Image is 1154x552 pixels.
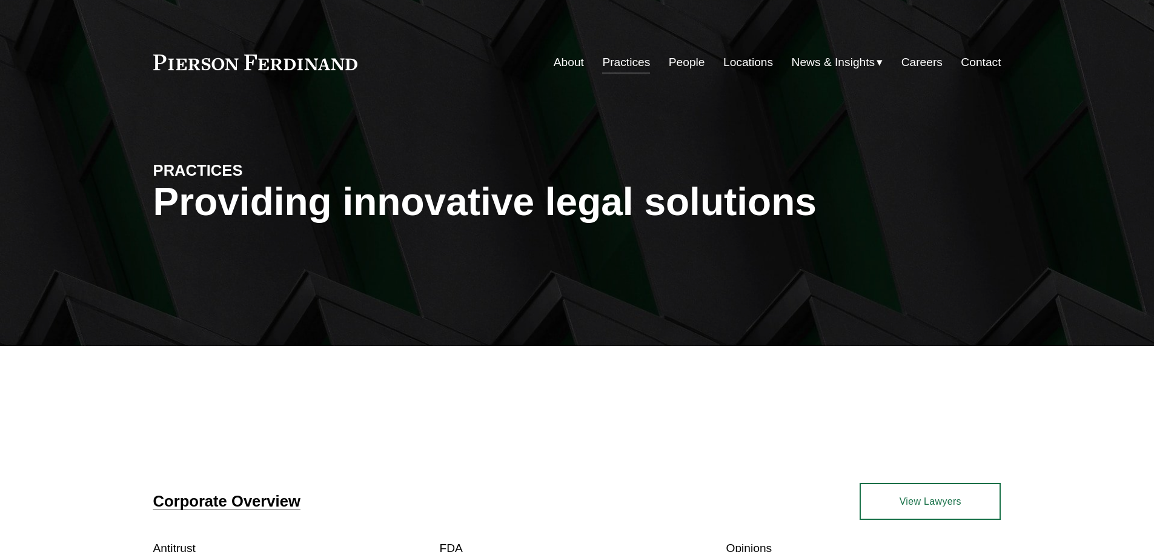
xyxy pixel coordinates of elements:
a: Locations [723,51,773,74]
a: Contact [961,51,1001,74]
h1: Providing innovative legal solutions [153,180,1001,224]
a: People [669,51,705,74]
a: Practices [602,51,650,74]
a: folder dropdown [792,51,883,74]
span: News & Insights [792,52,875,73]
h4: PRACTICES [153,161,365,180]
a: About [554,51,584,74]
a: View Lawyers [860,483,1001,519]
a: Careers [901,51,943,74]
a: Corporate Overview [153,493,300,510]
